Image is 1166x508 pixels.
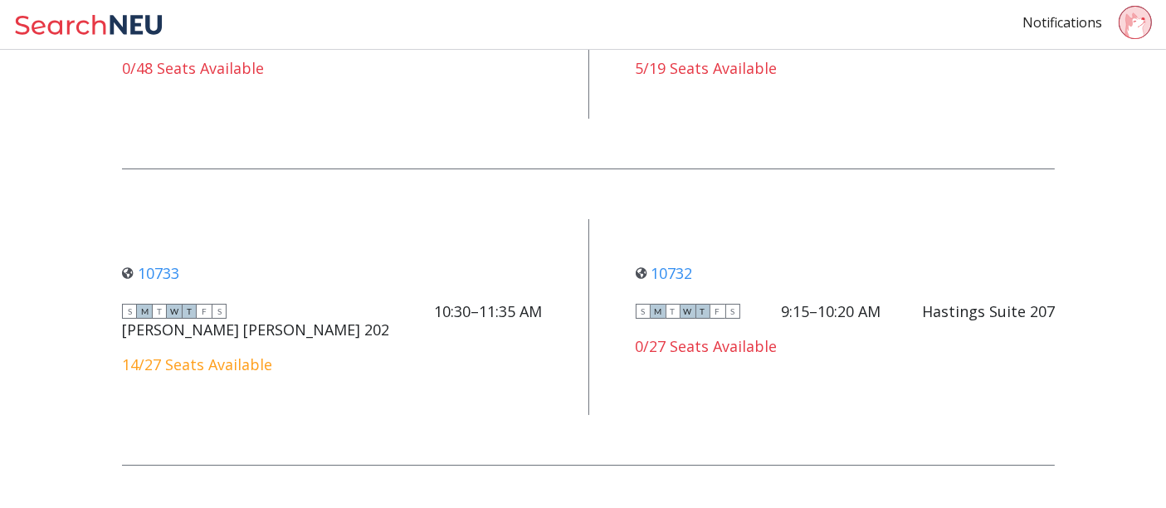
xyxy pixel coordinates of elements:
div: 9:15–10:20 AM [781,302,881,320]
a: 10732 [636,263,693,283]
span: T [695,304,710,319]
span: F [710,304,725,319]
div: [PERSON_NAME] [PERSON_NAME] 202 [122,320,389,339]
span: M [137,304,152,319]
a: 10733 [122,263,179,283]
span: S [636,304,651,319]
span: F [197,304,212,319]
div: 5/19 Seats Available [636,59,1056,77]
span: T [666,304,681,319]
span: W [681,304,695,319]
span: T [182,304,197,319]
div: 14/27 Seats Available [122,355,542,374]
span: M [651,304,666,319]
div: 0/48 Seats Available [122,59,542,77]
div: 0/27 Seats Available [636,337,1056,355]
span: S [122,304,137,319]
span: T [152,304,167,319]
a: Notifications [1022,13,1102,32]
span: W [167,304,182,319]
div: 10:30–11:35 AM [434,302,542,320]
div: Hastings Suite 207 [922,302,1055,320]
span: S [212,304,227,319]
span: S [725,304,740,319]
